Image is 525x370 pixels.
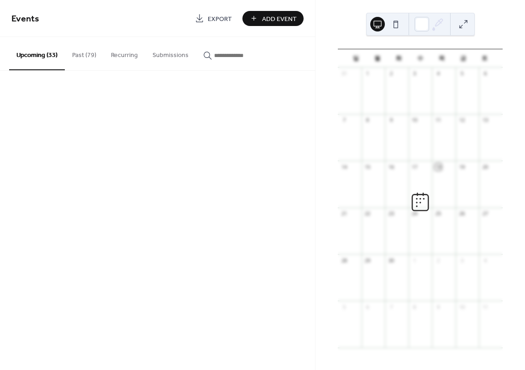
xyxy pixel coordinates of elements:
[411,163,418,170] div: 17
[388,210,394,217] div: 23
[411,257,418,264] div: 1
[458,257,465,264] div: 3
[341,303,347,310] div: 5
[482,163,488,170] div: 20
[364,257,371,264] div: 29
[188,11,239,26] a: Export
[9,37,65,70] button: Upcoming (33)
[435,210,441,217] div: 25
[458,70,465,77] div: 5
[388,70,394,77] div: 2
[104,37,145,69] button: Recurring
[458,303,465,310] div: 10
[411,70,418,77] div: 3
[482,210,488,217] div: 27
[388,163,394,170] div: 16
[482,303,488,310] div: 11
[65,37,104,69] button: Past (79)
[364,70,371,77] div: 1
[262,14,297,24] span: Add Event
[411,210,418,217] div: 24
[11,10,39,28] span: Events
[388,257,394,264] div: 30
[435,117,441,124] div: 11
[435,70,441,77] div: 4
[388,303,394,310] div: 7
[242,11,304,26] button: Add Event
[364,163,371,170] div: 15
[341,210,347,217] div: 21
[388,117,394,124] div: 9
[341,163,347,170] div: 14
[341,257,347,264] div: 28
[435,303,441,310] div: 9
[435,163,441,170] div: 18
[431,49,452,68] div: 목
[435,257,441,264] div: 2
[409,49,431,68] div: 수
[208,14,232,24] span: Export
[482,70,488,77] div: 6
[474,49,495,68] div: 토
[482,257,488,264] div: 4
[482,117,488,124] div: 13
[452,49,474,68] div: 금
[364,117,371,124] div: 8
[411,303,418,310] div: 8
[458,117,465,124] div: 12
[341,70,347,77] div: 31
[388,49,409,68] div: 화
[345,49,367,68] div: 일
[364,210,371,217] div: 22
[364,303,371,310] div: 6
[458,210,465,217] div: 26
[411,117,418,124] div: 10
[341,117,347,124] div: 7
[458,163,465,170] div: 19
[145,37,196,69] button: Submissions
[367,49,388,68] div: 월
